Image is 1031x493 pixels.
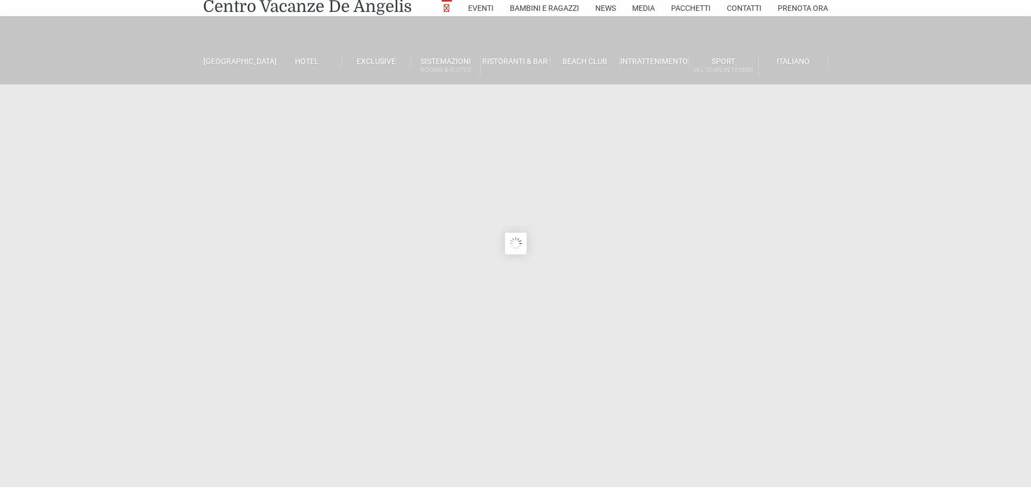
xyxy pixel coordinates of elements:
[689,65,758,75] small: All Season Tennis
[342,56,411,66] a: Exclusive
[777,57,810,65] span: Italiano
[759,56,828,66] a: Italiano
[203,56,272,66] a: [GEOGRAPHIC_DATA]
[550,56,620,66] a: Beach Club
[272,56,342,66] a: Hotel
[620,56,689,66] a: Intrattenimento
[411,56,481,76] a: SistemazioniRooms & Suites
[481,56,550,66] a: Ristoranti & Bar
[689,56,758,76] a: SportAll Season Tennis
[411,65,480,75] small: Rooms & Suites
